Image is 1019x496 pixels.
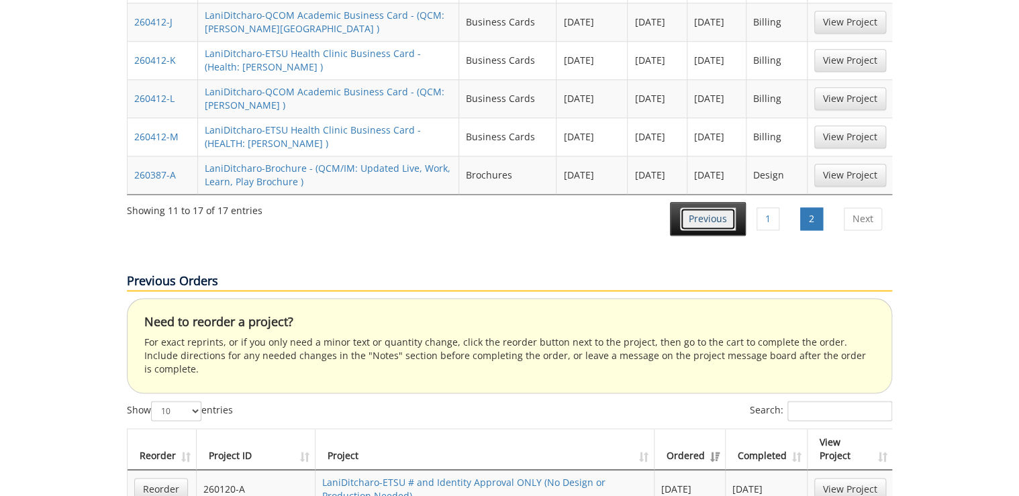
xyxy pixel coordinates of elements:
a: 260412-J [134,15,173,28]
a: LaniDitcharo-Brochure - (QCM/IM: Updated Live, Work, Learn, Play Brochure ) [205,162,450,188]
a: Previous [680,207,736,230]
a: View Project [814,49,886,72]
a: View Project [814,164,886,187]
td: Business Cards [459,117,557,156]
th: Reorder: activate to sort column ascending [128,429,197,470]
td: [DATE] [628,41,687,79]
td: Billing [746,79,808,117]
a: 260412-M [134,130,179,143]
a: LaniDitcharo-QCOM Academic Business Card - (QCM: [PERSON_NAME] ) [205,85,444,111]
td: Billing [746,3,808,41]
div: Showing 11 to 17 of 17 entries [127,199,262,217]
th: Project ID: activate to sort column ascending [197,429,316,470]
a: 2 [800,207,823,230]
h4: Need to reorder a project? [144,315,875,329]
a: View Project [814,11,886,34]
a: 260412-L [134,92,175,105]
th: View Project: activate to sort column ascending [808,429,893,470]
a: 1 [757,207,779,230]
td: [DATE] [687,117,746,156]
td: [DATE] [628,79,687,117]
a: LaniDitcharo-ETSU Health Clinic Business Card - (Health: [PERSON_NAME] ) [205,47,421,73]
td: [DATE] [556,156,628,194]
th: Completed: activate to sort column ascending [726,429,808,470]
td: Billing [746,41,808,79]
a: Next [844,207,882,230]
th: Project: activate to sort column ascending [316,429,654,470]
td: [DATE] [556,79,628,117]
td: [DATE] [687,41,746,79]
a: 260412-K [134,54,176,66]
a: LaniDitcharo-ETSU Health Clinic Business Card - (HEALTH: [PERSON_NAME] ) [205,123,421,150]
td: Business Cards [459,3,557,41]
p: Previous Orders [127,272,892,291]
td: [DATE] [687,79,746,117]
label: Search: [750,401,892,421]
td: [DATE] [628,3,687,41]
p: For exact reprints, or if you only need a minor text or quantity change, click the reorder button... [144,336,875,376]
td: Billing [746,117,808,156]
td: [DATE] [628,117,687,156]
th: Ordered: activate to sort column ascending [654,429,726,470]
label: Show entries [127,401,233,421]
td: Brochures [459,156,557,194]
a: View Project [814,87,886,110]
td: Business Cards [459,41,557,79]
td: Business Cards [459,79,557,117]
td: [DATE] [556,117,628,156]
a: 260387-A [134,168,176,181]
td: [DATE] [628,156,687,194]
a: LaniDitcharo-QCOM Academic Business Card - (QCM: [PERSON_NAME][GEOGRAPHIC_DATA] ) [205,9,444,35]
a: View Project [814,126,886,148]
td: [DATE] [556,3,628,41]
td: [DATE] [687,3,746,41]
td: Design [746,156,808,194]
select: Showentries [151,401,201,421]
input: Search: [787,401,892,421]
td: [DATE] [687,156,746,194]
td: [DATE] [556,41,628,79]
